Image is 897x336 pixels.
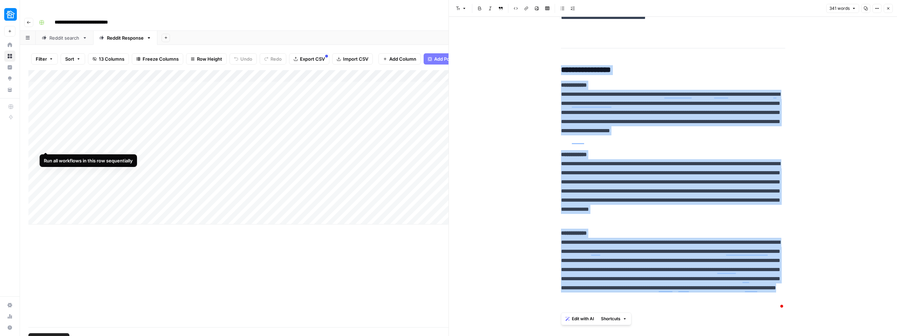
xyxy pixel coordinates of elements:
[93,31,157,45] a: Reddit Response
[598,314,630,323] button: Shortcuts
[65,55,74,62] span: Sort
[434,55,472,62] span: Add Power Agent
[132,53,183,65] button: Freeze Columns
[4,51,15,62] a: Browse
[563,314,597,323] button: Edit with AI
[601,316,621,322] span: Shortcuts
[4,84,15,95] a: Your Data
[61,53,85,65] button: Sort
[826,4,859,13] button: 341 words
[143,55,179,62] span: Freeze Columns
[4,62,15,73] a: Insights
[332,53,373,65] button: Import CSV
[36,55,47,62] span: Filter
[389,55,416,62] span: Add Column
[343,55,368,62] span: Import CSV
[300,55,325,62] span: Export CSV
[4,300,15,311] a: Settings
[49,34,80,41] div: Reddit search
[31,53,58,65] button: Filter
[4,73,15,84] a: Opportunities
[88,53,129,65] button: 13 Columns
[271,55,282,62] span: Redo
[44,157,133,164] div: Run all workflows in this row sequentially
[107,34,144,41] div: Reddit Response
[572,316,594,322] span: Edit with AI
[4,322,15,333] button: Help + Support
[99,55,124,62] span: 13 Columns
[4,311,15,322] a: Usage
[4,39,15,51] a: Home
[230,53,257,65] button: Undo
[186,53,227,65] button: Row Height
[197,55,222,62] span: Row Height
[829,5,850,12] span: 341 words
[289,53,329,65] button: Export CSV
[4,8,17,21] img: Neighbor Logo
[36,31,93,45] a: Reddit search
[378,53,421,65] button: Add Column
[260,53,286,65] button: Redo
[240,55,252,62] span: Undo
[4,6,15,23] button: Workspace: Neighbor
[424,53,477,65] button: Add Power Agent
